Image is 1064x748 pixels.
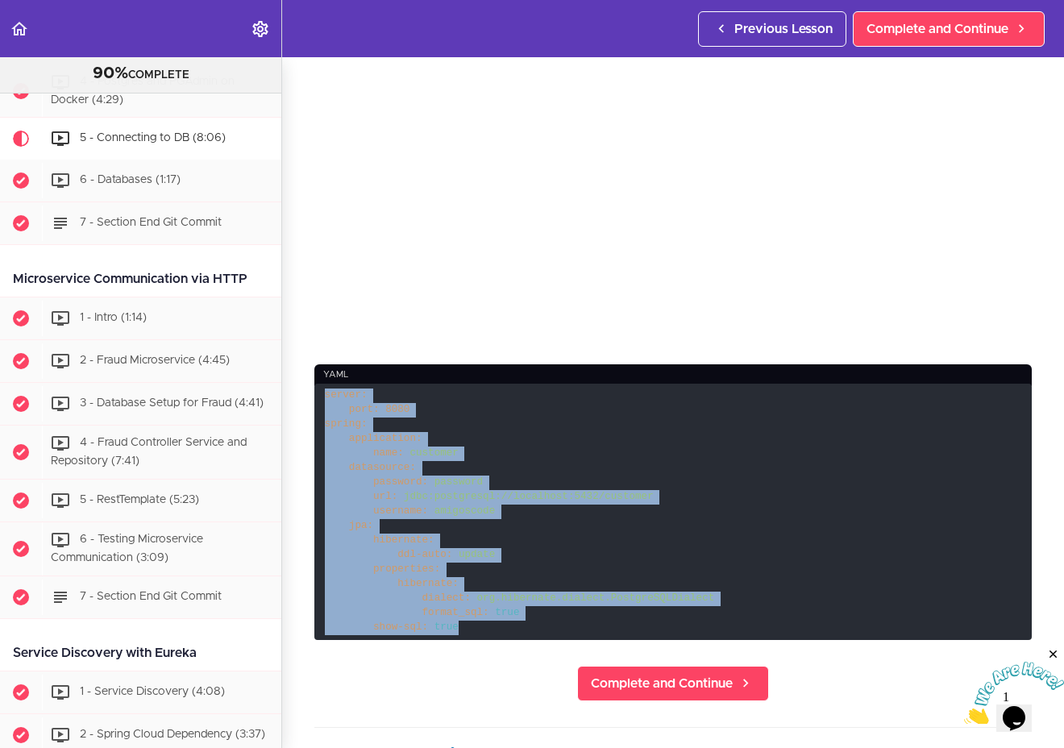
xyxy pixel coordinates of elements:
[373,491,397,502] span: url:
[80,591,222,602] span: 7 - Section End Git Commit
[10,19,29,39] svg: Back to course curriculum
[373,563,440,575] span: properties:
[459,549,495,560] span: update
[591,674,733,693] span: Complete and Continue
[495,607,519,618] span: true
[698,11,846,47] a: Previous Lesson
[251,19,270,39] svg: Settings Menu
[434,505,496,517] span: amigoscode
[373,621,428,633] span: show-sql:
[373,476,428,488] span: password:
[373,447,404,459] span: name:
[80,355,230,367] span: 2 - Fraud Microservice (4:45)
[349,520,373,531] span: jpa:
[80,175,181,186] span: 6 - Databases (1:17)
[51,534,203,563] span: 6 - Testing Microservice Communication (3:09)
[325,389,368,401] span: server:
[80,729,265,740] span: 2 - Spring Cloud Dependency (3:37)
[314,364,1032,386] div: yaml
[6,6,13,20] span: 1
[477,592,715,604] span: org.hibernate.dialect.PostgreSQLDialect
[349,404,380,415] span: port:
[51,438,247,467] span: 4 - Fraud Controller Service and Repository (7:41)
[373,505,428,517] span: username:
[51,76,235,106] span: 4 - Postgres and PGAdmin on Docker (4:29)
[80,133,226,144] span: 5 - Connecting to DB (8:06)
[434,476,483,488] span: password
[20,64,261,85] div: COMPLETE
[80,398,264,409] span: 3 - Database Setup for Fraud (4:41)
[325,418,368,430] span: spring:
[409,447,458,459] span: customer
[853,11,1045,47] a: Complete and Continue
[734,19,833,39] span: Previous Lesson
[80,218,222,229] span: 7 - Section End Git Commit
[80,313,147,324] span: 1 - Intro (1:14)
[434,621,459,633] span: true
[964,647,1064,724] iframe: chat widget
[349,433,422,444] span: application:
[349,462,416,473] span: datasource:
[80,686,225,697] span: 1 - Service Discovery (4:08)
[397,578,459,589] span: hibernate:
[385,404,409,415] span: 8080
[404,491,654,502] span: jdbc:postgresql://localhost:5432/customer
[577,666,769,701] a: Complete and Continue
[422,592,471,604] span: dialect:
[867,19,1008,39] span: Complete and Continue
[80,494,199,505] span: 5 - RestTemplate (5:23)
[422,607,489,618] span: format_sql:
[373,534,434,546] span: hibernate:
[397,549,452,560] span: ddl-auto:
[93,65,128,81] span: 90%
